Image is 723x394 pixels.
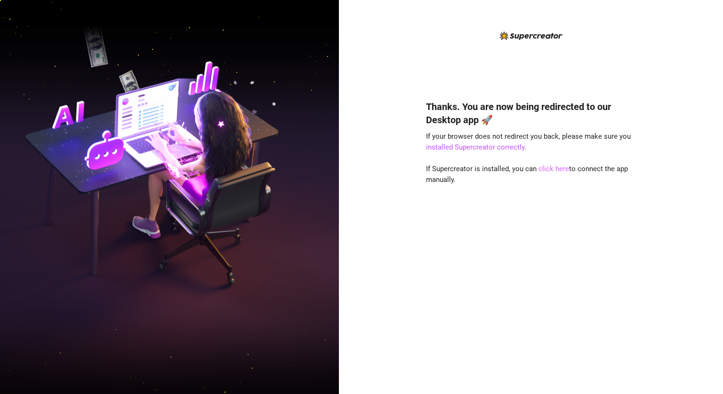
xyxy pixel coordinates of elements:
h4: Thanks. You are now being redirected to our Desktop app 🚀 [426,100,636,126]
span: If your browser does not redirect you back, please make sure you . [426,132,631,152]
a: installed Supercreator correctly [426,143,524,151]
a: click here [538,165,569,173]
span: If Supercreator is installed, you can to connect the app manually. [426,165,628,184]
img: logo-BBDzfeDw.svg [500,32,562,40]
